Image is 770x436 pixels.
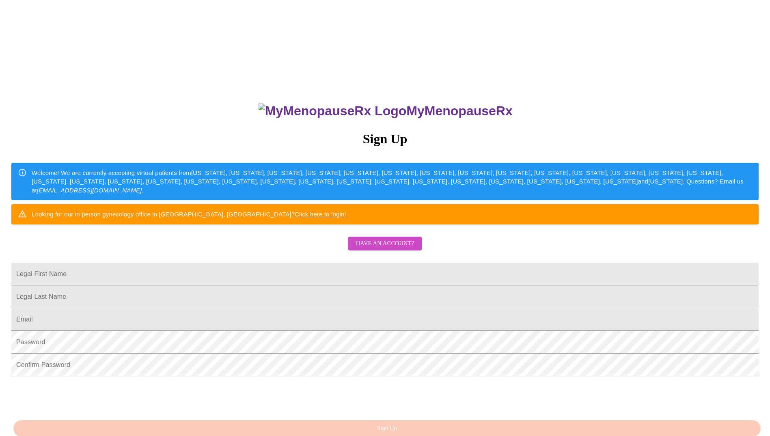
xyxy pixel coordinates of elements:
[11,132,759,147] h3: Sign Up
[32,207,346,222] div: Looking for our in person gynecology office in [GEOGRAPHIC_DATA], [GEOGRAPHIC_DATA]?
[295,211,346,218] a: Click here to login!
[32,165,752,198] div: Welcome! We are currently accepting virtual patients from [US_STATE], [US_STATE], [US_STATE], [US...
[348,237,422,251] button: Have an account?
[356,239,414,249] span: Have an account?
[13,104,759,119] h3: MyMenopauseRx
[346,245,424,252] a: Have an account?
[259,104,406,119] img: MyMenopauseRx Logo
[11,380,135,412] iframe: reCAPTCHA
[37,187,142,194] em: [EMAIL_ADDRESS][DOMAIN_NAME]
